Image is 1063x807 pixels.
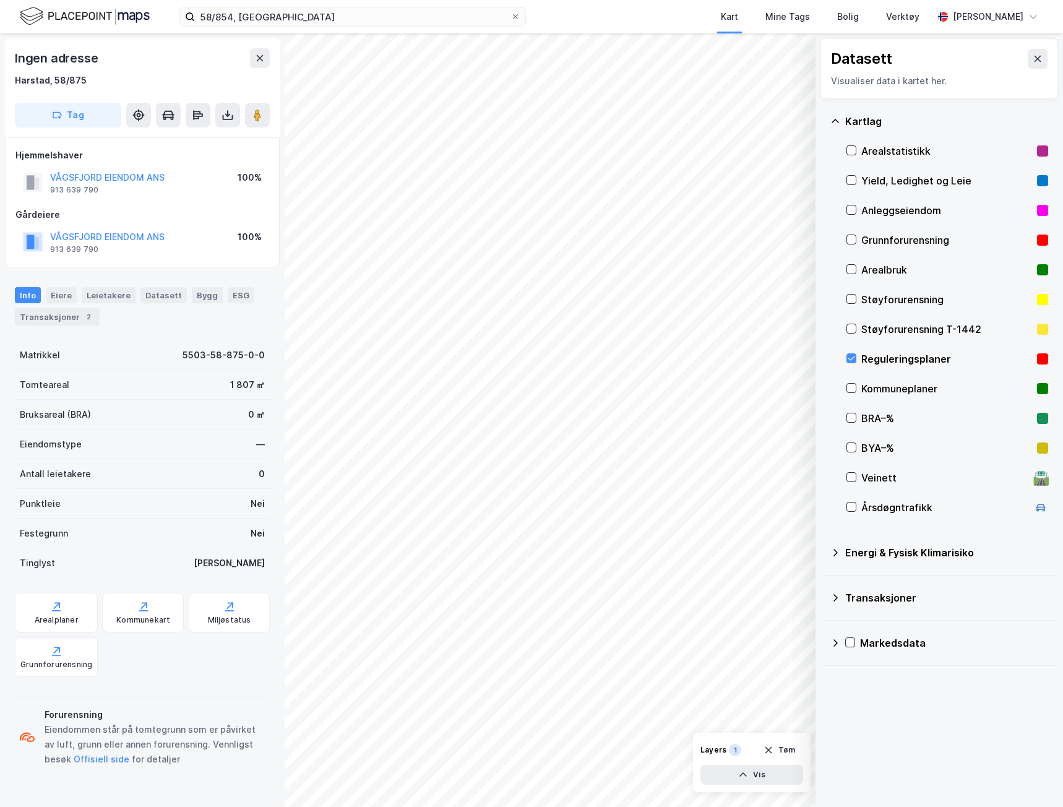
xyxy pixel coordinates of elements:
div: Bolig [837,9,859,24]
div: 100% [238,230,262,244]
div: Hjemmelshaver [15,148,269,163]
div: Forurensning [45,707,265,722]
div: Gårdeiere [15,207,269,222]
div: Arealstatistikk [861,144,1032,158]
div: Arealbruk [861,262,1032,277]
div: Tinglyst [20,556,55,571]
div: Arealplaner [35,615,79,625]
div: Eiendommen står på tomtegrunn som er påvirket av luft, grunn eller annen forurensning. Vennligst ... [45,722,265,767]
div: Markedsdata [860,636,1048,650]
div: [PERSON_NAME] [953,9,1023,24]
div: Matrikkel [20,348,60,363]
div: Leietakere [82,287,136,303]
div: Mine Tags [765,9,810,24]
div: Nei [251,496,265,511]
div: Grunnforurensning [20,660,92,670]
div: Nei [251,526,265,541]
div: 5503-58-875-0-0 [183,348,265,363]
div: Festegrunn [20,526,68,541]
div: Datasett [140,287,187,303]
div: Ingen adresse [15,48,100,68]
button: Tøm [755,740,803,760]
div: Transaksjoner [15,308,100,326]
div: 1 807 ㎡ [230,378,265,392]
div: Kommuneplaner [861,381,1032,396]
div: Veinett [861,470,1028,485]
div: 🛣️ [1033,470,1049,486]
div: — [256,437,265,452]
div: BRA–% [861,411,1032,426]
div: Harstad, 58/875 [15,73,87,88]
div: Info [15,287,41,303]
div: Energi & Fysisk Klimarisiko [845,545,1048,560]
div: Støyforurensning [861,292,1032,307]
div: Grunnforurensning [861,233,1032,248]
div: Kartlag [845,114,1048,129]
button: Tag [15,103,121,127]
div: BYA–% [861,441,1032,455]
input: Søk på adresse, matrikkel, gårdeiere, leietakere eller personer [195,7,510,26]
div: 2 [82,311,95,323]
div: Kommunekart [116,615,170,625]
div: Datasett [831,49,892,69]
div: 100% [238,170,262,185]
div: Bruksareal (BRA) [20,407,91,422]
div: Visualiser data i kartet her. [831,74,1048,88]
div: ESG [228,287,254,303]
div: Verktøy [886,9,919,24]
div: Anleggseiendom [861,203,1032,218]
div: Kontrollprogram for chat [1001,748,1063,807]
div: Eiere [46,287,77,303]
div: Punktleie [20,496,61,511]
div: Layers [700,745,726,755]
div: Eiendomstype [20,437,82,452]
div: Årsdøgntrafikk [861,500,1028,515]
div: Reguleringsplaner [861,352,1032,366]
iframe: Chat Widget [1001,748,1063,807]
div: Transaksjoner [845,590,1048,605]
div: Tomteareal [20,378,69,392]
div: 0 [259,467,265,481]
div: 1 [729,744,741,756]
div: 913 639 790 [50,185,98,195]
div: Miljøstatus [208,615,251,625]
div: [PERSON_NAME] [194,556,265,571]
div: Yield, Ledighet og Leie [861,173,1032,188]
img: logo.f888ab2527a4732fd821a326f86c7f29.svg [20,6,150,27]
button: Vis [700,765,803,785]
div: 0 ㎡ [248,407,265,422]
div: Bygg [192,287,223,303]
div: Antall leietakere [20,467,91,481]
div: 913 639 790 [50,244,98,254]
div: Kart [721,9,738,24]
div: Støyforurensning T-1442 [861,322,1032,337]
